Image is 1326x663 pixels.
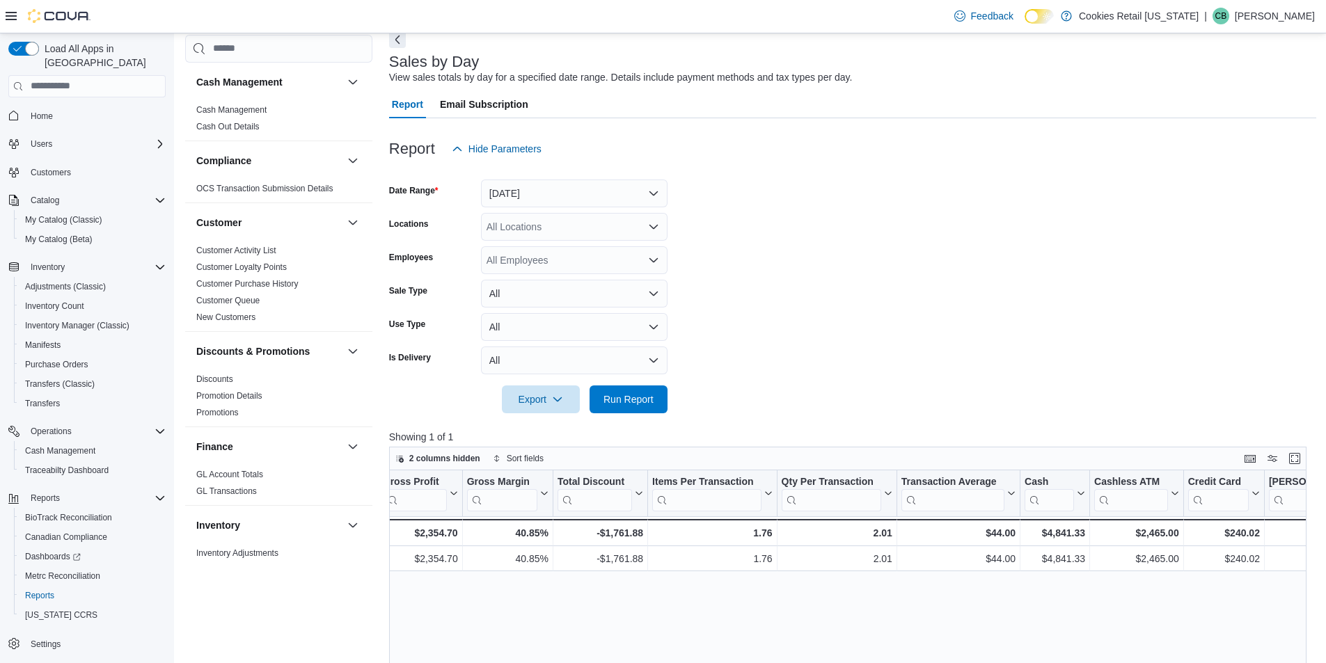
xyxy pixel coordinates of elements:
button: Inventory [3,257,171,277]
a: New Customers [196,312,255,322]
div: Customer [185,242,372,331]
span: Users [25,136,166,152]
div: Cash Management [185,102,372,141]
a: Customer Queue [196,296,260,305]
button: Transfers (Classic) [14,374,171,394]
span: GL Transactions [196,486,257,497]
span: Traceabilty Dashboard [25,465,109,476]
div: Cashless ATM [1094,475,1168,511]
button: Inventory [25,259,70,275]
span: Manifests [25,340,61,351]
div: $2,465.00 [1094,525,1179,541]
span: Dashboards [25,551,81,562]
button: My Catalog (Classic) [14,210,171,230]
button: Display options [1264,450,1281,467]
button: Catalog [25,192,65,209]
button: Users [3,134,171,154]
span: Customer Queue [196,295,260,306]
span: Home [25,107,166,125]
a: Transfers (Classic) [19,376,100,392]
a: Manifests [19,337,66,353]
button: Open list of options [648,255,659,266]
div: -$1,761.88 [558,550,643,567]
a: BioTrack Reconciliation [19,509,118,526]
span: Cash Management [19,442,166,459]
button: Home [3,106,171,126]
button: Customers [3,162,171,182]
span: Load All Apps in [GEOGRAPHIC_DATA] [39,42,166,70]
span: Metrc Reconciliation [25,570,100,582]
span: Reports [31,493,60,504]
span: Reports [19,587,166,604]
h3: Compliance [196,154,251,168]
h3: Customer [196,216,242,230]
span: cB [1215,8,1227,24]
div: 1.76 [652,550,773,567]
div: Credit Card [1187,475,1248,488]
button: Cash Management [345,74,361,90]
button: Items Per Transaction [652,475,773,511]
button: Cash Management [14,441,171,461]
span: Traceabilty Dashboard [19,462,166,479]
button: All [481,280,668,307]
div: View sales totals by day for a specified date range. Details include payment methods and tax type... [389,70,853,85]
span: BioTrack Reconciliation [19,509,166,526]
button: Qty Per Transaction [781,475,892,511]
span: Catalog [31,195,59,206]
button: Next [389,31,406,48]
button: Hide Parameters [446,135,547,163]
span: Metrc Reconciliation [19,568,166,584]
a: Inventory Adjustments [196,548,278,558]
button: Operations [3,422,171,441]
a: Promotions [196,408,239,417]
div: -$1,761.88 [558,525,643,541]
a: Feedback [949,2,1019,30]
div: Gross Margin [466,475,537,488]
span: Discounts [196,374,233,385]
div: Qty Per Transaction [781,475,881,488]
button: Canadian Compliance [14,527,171,547]
span: Promotion Details [196,390,262,401]
div: $4,841.33 [1025,550,1085,567]
span: Email Subscription [440,90,528,118]
button: Customer [345,214,361,231]
button: Discounts & Promotions [196,344,342,358]
h3: Report [389,141,435,157]
a: Inventory Count [19,298,90,314]
span: Inventory Count [25,301,84,312]
p: Showing 1 of 1 [389,430,1316,444]
div: $2,354.70 [383,550,458,567]
span: Inventory Adjustments [196,548,278,559]
a: Canadian Compliance [19,529,113,545]
span: Inventory Count [19,298,166,314]
label: Is Delivery [389,352,431,363]
a: Cash Out Details [196,122,260,131]
span: New Customers [196,312,255,323]
label: Locations [389,218,429,230]
button: Credit Card [1187,475,1259,511]
span: GL Account Totals [196,469,263,480]
div: $44.00 [901,550,1016,567]
div: 2.01 [781,550,892,567]
button: Enter fullscreen [1286,450,1303,467]
span: Cash Management [25,445,95,456]
span: Transfers [19,395,166,412]
div: 2.01 [781,525,892,541]
span: Operations [25,423,166,440]
button: Inventory [345,517,361,534]
span: Settings [25,634,166,652]
a: Home [25,108,58,125]
span: Run Report [603,392,654,406]
a: Reports [19,587,60,604]
span: 2 columns hidden [409,453,480,464]
span: Transfers (Classic) [19,376,166,392]
button: Gross Profit [383,475,458,511]
button: Reports [3,488,171,508]
button: BioTrack Reconciliation [14,508,171,527]
button: Reports [25,490,65,506]
img: Cova [28,9,90,23]
button: Settings [3,633,171,653]
div: $240.02 [1187,525,1259,541]
a: [US_STATE] CCRS [19,607,103,623]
